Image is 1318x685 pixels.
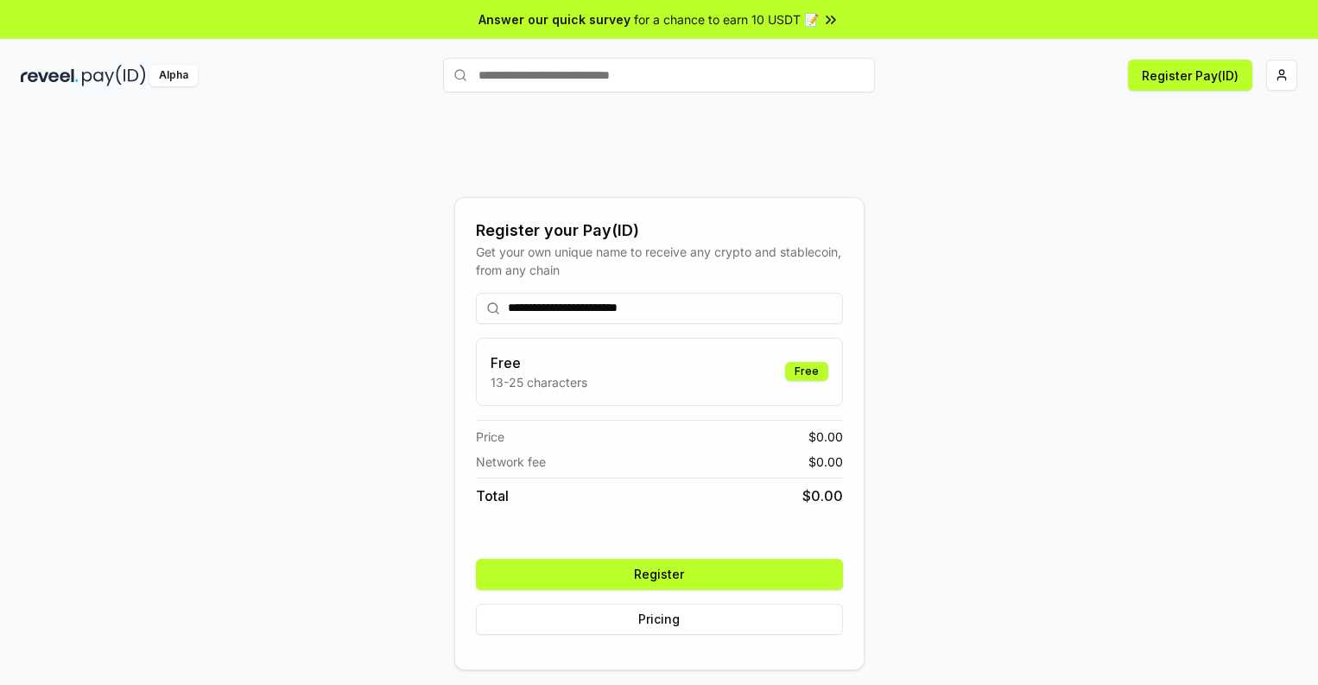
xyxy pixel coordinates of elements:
[491,373,587,391] p: 13-25 characters
[785,362,828,381] div: Free
[802,485,843,506] span: $ 0.00
[634,10,819,29] span: for a chance to earn 10 USDT 📝
[476,219,843,243] div: Register your Pay(ID)
[21,65,79,86] img: reveel_dark
[476,428,504,446] span: Price
[476,453,546,471] span: Network fee
[476,559,843,590] button: Register
[491,352,587,373] h3: Free
[476,485,509,506] span: Total
[82,65,146,86] img: pay_id
[808,428,843,446] span: $ 0.00
[1128,60,1252,91] button: Register Pay(ID)
[476,604,843,635] button: Pricing
[149,65,198,86] div: Alpha
[478,10,630,29] span: Answer our quick survey
[476,243,843,279] div: Get your own unique name to receive any crypto and stablecoin, from any chain
[808,453,843,471] span: $ 0.00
